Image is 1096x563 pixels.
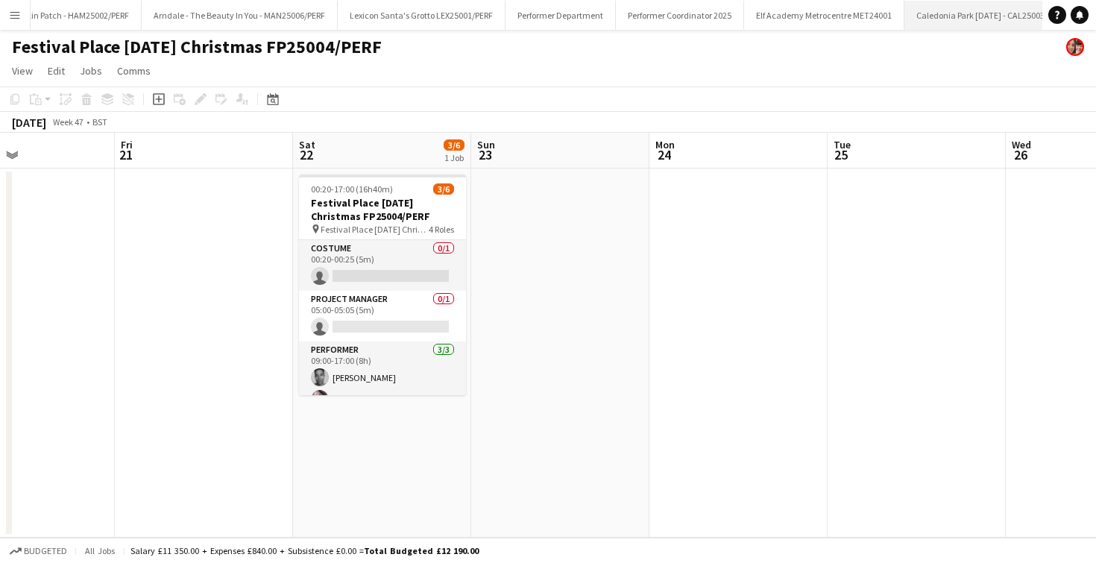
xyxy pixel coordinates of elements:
[831,146,851,163] span: 25
[433,183,454,195] span: 3/6
[12,115,46,130] div: [DATE]
[299,342,466,435] app-card-role: Performer3/309:00-17:00 (8h)[PERSON_NAME][PERSON_NAME]
[49,116,86,128] span: Week 47
[444,152,464,163] div: 1 Job
[297,146,315,163] span: 22
[311,183,393,195] span: 00:20-17:00 (16h40m)
[142,1,338,30] button: Arndale - The Beauty In You - MAN25006/PERF
[130,545,479,556] div: Salary £11 350.00 + Expenses £840.00 + Subsistence £0.00 =
[121,138,133,151] span: Fri
[12,64,33,78] span: View
[834,138,851,151] span: Tue
[92,116,107,128] div: BST
[444,139,464,151] span: 3/6
[12,36,382,58] h1: Festival Place [DATE] Christmas FP25004/PERF
[299,174,466,395] app-job-card: 00:20-17:00 (16h40m)3/6Festival Place [DATE] Christmas FP25004/PERF Festival Place [DATE] Christm...
[655,138,675,151] span: Mon
[299,240,466,291] app-card-role: Costume0/100:20-00:25 (5m)
[299,291,466,342] app-card-role: Project Manager0/105:00-05:05 (5m)
[338,1,506,30] button: Lexicon Santa's Grotto LEX25001/PERF
[506,1,616,30] button: Performer Department
[616,1,744,30] button: Performer Coordinator 2025
[299,138,315,151] span: Sat
[82,545,118,556] span: All jobs
[6,61,39,81] a: View
[117,64,151,78] span: Comms
[80,64,102,78] span: Jobs
[744,1,904,30] button: Elf Academy Metrocentre MET24001
[321,224,429,235] span: Festival Place [DATE] Christmas FP25004/PERF
[1012,138,1031,151] span: Wed
[475,146,495,163] span: 23
[653,146,675,163] span: 24
[904,1,1078,30] button: Caledonia Park [DATE] - CAL25003/PERF
[1066,38,1084,56] app-user-avatar: Performer Department
[299,196,466,223] h3: Festival Place [DATE] Christmas FP25004/PERF
[477,138,495,151] span: Sun
[364,545,479,556] span: Total Budgeted £12 190.00
[42,61,71,81] a: Edit
[1010,146,1031,163] span: 26
[111,61,157,81] a: Comms
[24,546,67,556] span: Budgeted
[119,146,133,163] span: 21
[429,224,454,235] span: 4 Roles
[74,61,108,81] a: Jobs
[48,64,65,78] span: Edit
[7,543,69,559] button: Budgeted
